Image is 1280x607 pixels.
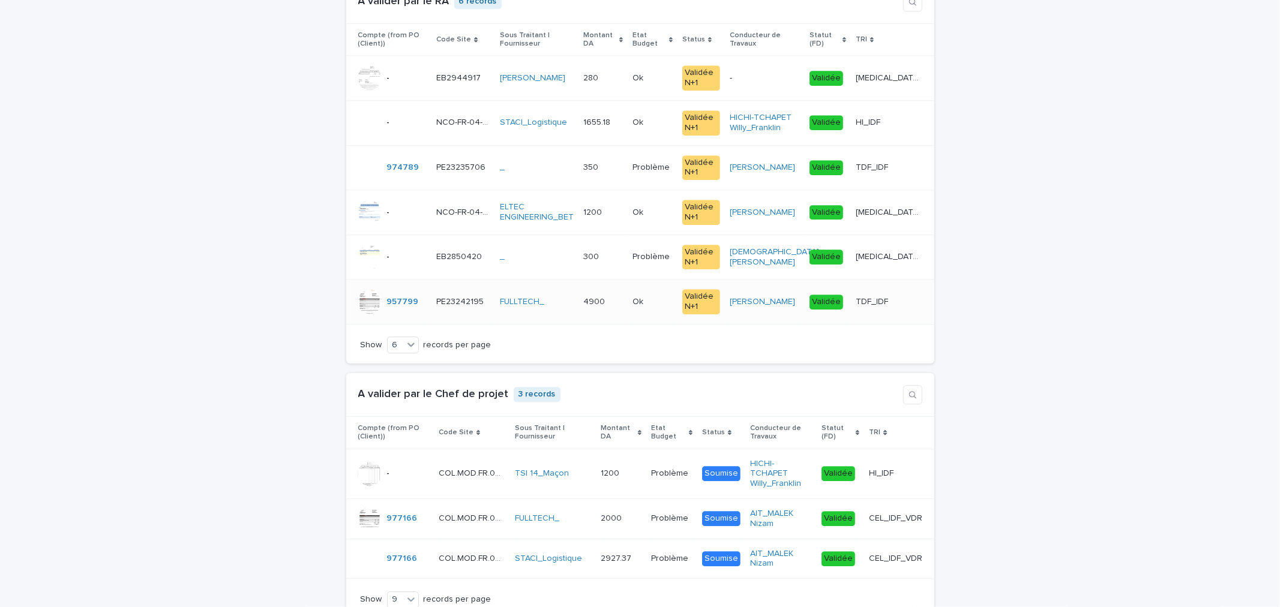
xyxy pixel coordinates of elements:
[750,422,812,444] p: Conducteur de Travaux
[346,101,934,146] tr: -NCO-FR-04-1154456NCO-FR-04-1154456 STACI_Logistique 1655.181655.18 OkOk Validée N+1HICHI-TCHAPET...
[386,554,417,564] a: 977166
[388,339,403,351] div: 6
[346,145,934,190] tr: 974789 PE23235706PE23235706 _ 350350 ProblèmeProblème Validée N+1[PERSON_NAME] ValidéeTDF_IDFTDF_IDF
[632,115,646,128] p: Ok
[632,205,646,218] p: Ok
[651,511,691,524] p: Problème
[632,295,646,307] p: Ok
[810,295,843,309] div: Validée
[856,115,883,128] p: HI_IDF
[386,468,389,479] p: -
[386,252,389,262] p: -
[436,115,493,128] p: NCO-FR-04-1154456
[515,422,591,444] p: Sous Traitant | Fournisseur
[361,594,382,605] p: Show
[386,297,418,307] a: 957799
[869,466,896,479] p: HI_IDF
[500,118,567,128] a: STACI_Logistique
[346,280,934,324] tr: 957799 PE23242195PE23242195 FULLTECH_ 49004900 OkOk Validée N+1[PERSON_NAME] ValidéeTDF_IDFTDF_IDF
[856,71,925,83] p: [MEDICAL_DATA]_NE
[822,511,855,526] div: Validée
[601,551,634,564] p: 2927.37
[822,422,853,444] p: Statut (FD)
[702,426,725,439] p: Status
[386,208,389,218] p: -
[436,250,484,262] p: EB2850420
[632,29,666,51] p: Etat Budget
[869,426,880,439] p: TRI
[750,509,812,529] a: AIT_MALEK Nizam
[439,511,508,524] p: COL.MOD.FR.0001292
[856,205,925,218] p: [MEDICAL_DATA]_NE
[424,594,491,605] p: records per page
[500,252,505,262] a: _
[822,466,855,481] div: Validée
[500,202,574,223] a: ELTEC ENGINEERING_BET
[730,73,796,83] p: -
[682,155,720,181] div: Validée N+1
[702,551,741,566] div: Soumise
[702,511,741,526] div: Soumise
[346,56,934,101] tr: -EB2944917EB2944917 [PERSON_NAME] 280280 OkOk Validée N+1-Validée[MEDICAL_DATA]_NE[MEDICAL_DATA]_NE
[750,549,812,569] a: AIT_MALEK Nizam
[346,235,934,280] tr: -EB2850420EB2850420 _ 300300 ProblèmeProblème Validée N+1[DEMOGRAPHIC_DATA][PERSON_NAME] Validée[...
[358,422,429,444] p: Compte (from PO (Client))
[500,163,505,173] a: _
[730,163,795,173] a: [PERSON_NAME]
[358,29,427,51] p: Compte (from PO (Client))
[651,551,691,564] p: Problème
[730,208,795,218] a: [PERSON_NAME]
[651,466,691,479] p: Problème
[601,511,624,524] p: 2000
[856,33,867,46] p: TRI
[500,73,565,83] a: [PERSON_NAME]
[632,250,672,262] p: Problème
[810,29,840,51] p: Statut (FD)
[682,200,720,225] div: Validée N+1
[346,539,934,579] tr: 977166 COL.MOD.FR.0001292COL.MOD.FR.0001292 STACI_Logistique 2927.372927.37 ProblèmeProblème Soum...
[436,33,471,46] p: Code Site
[632,160,672,173] p: Problème
[583,115,613,128] p: 1655.18
[386,118,389,128] p: -
[439,551,508,564] p: COL.MOD.FR.0001292
[515,468,569,479] a: TSI 14_Maçon
[810,205,843,220] div: Validée
[869,551,925,564] p: CEL_IDF_VDR
[515,513,559,524] a: FULLTECH_
[583,295,607,307] p: 4900
[436,295,486,307] p: PE23242195
[730,29,800,51] p: Conducteur de Travaux
[583,160,601,173] p: 350
[346,499,934,539] tr: 977166 COL.MOD.FR.0001292COL.MOD.FR.0001292 FULLTECH_ 20002000 ProblèmeProblème SoumiseAIT_MALEK ...
[583,71,601,83] p: 280
[346,449,934,498] tr: -COL.MOD.FR.0002768COL.MOD.FR.0002768 TSI 14_Maçon 12001200 ProblèmeProblème SoumiseHICHI-TCHAPET...
[730,113,796,133] a: HICHI-TCHAPET Willy_Franklin
[682,65,720,91] div: Validée N+1
[856,250,925,262] p: [MEDICAL_DATA]_NE
[810,160,843,175] div: Validée
[500,29,574,51] p: Sous Traitant | Fournisseur
[810,71,843,86] div: Validée
[750,459,812,489] a: HICHI-TCHAPET Willy_Franklin
[702,466,741,481] div: Soumise
[436,160,488,173] p: PE23235706
[730,297,795,307] a: [PERSON_NAME]
[601,422,635,444] p: Montant DA
[682,289,720,314] div: Validée N+1
[682,110,720,136] div: Validée N+1
[515,554,582,564] a: STACI_Logistique
[386,513,417,524] a: 977166
[583,29,616,51] p: Montant DA
[682,245,720,270] div: Validée N+1
[424,340,491,350] p: records per page
[822,551,855,566] div: Validée
[810,115,843,130] div: Validée
[436,71,483,83] p: EB2944917
[869,511,925,524] p: CEL_IDF_VDR
[500,297,544,307] a: FULLTECH_
[386,73,389,83] p: -
[583,250,601,262] p: 300
[439,466,508,479] p: COL.MOD.FR.0002768
[436,205,493,218] p: NCO-FR-04-1830075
